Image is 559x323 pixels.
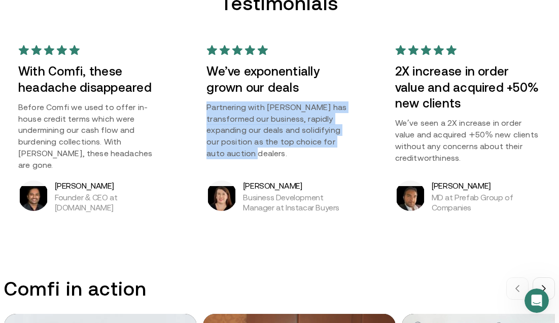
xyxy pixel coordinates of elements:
h5: [PERSON_NAME] [55,179,164,192]
p: We’ve seen a 2X increase in order value and acquired +50% new clients without any concerns about ... [395,117,541,164]
h3: With Comfi, these headache disappeared [18,63,164,95]
img: Kara Pearse [208,186,235,211]
p: Partnering with [PERSON_NAME] has transformed our business, rapidly expanding our deals and solid... [206,101,352,159]
h3: 2X increase in order value and acquired +50% new clients [395,63,541,111]
h3: We’ve exponentially grown our deals [206,63,352,95]
p: Founder & CEO at [DOMAIN_NAME] [55,192,164,212]
h3: Comfi in action [4,277,147,300]
img: Bibin Varghese [20,186,47,211]
iframe: Intercom live chat [525,289,549,313]
p: Business Development Manager at Instacar Buyers [243,192,352,212]
h5: [PERSON_NAME] [432,179,541,192]
img: Arif Shahzad Butt [397,186,424,211]
h5: [PERSON_NAME] [243,179,352,192]
p: Before Comfi we used to offer in-house credit terms which were undermining our cash flow and burd... [18,101,164,171]
p: MD at Prefab Group of Companies [432,192,541,212]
